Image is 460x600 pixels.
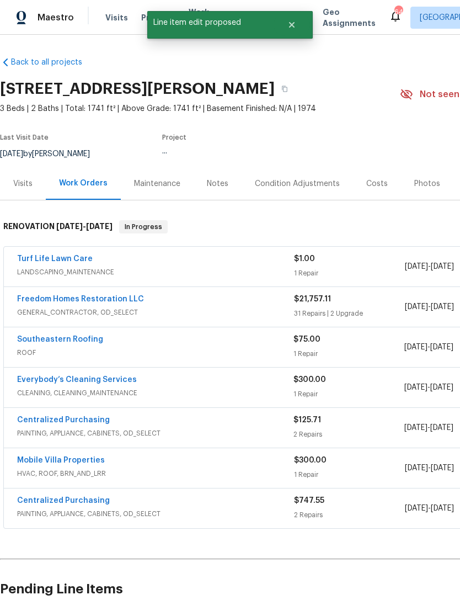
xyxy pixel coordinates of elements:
[293,429,404,440] div: 2 Repairs
[405,263,428,270] span: [DATE]
[431,505,454,512] span: [DATE]
[294,497,324,505] span: $747.55
[189,7,217,29] span: Work Orders
[405,463,454,474] span: -
[431,464,454,472] span: [DATE]
[405,301,454,312] span: -
[431,263,454,270] span: [DATE]
[405,261,454,272] span: -
[120,221,167,232] span: In Progress
[56,222,83,230] span: [DATE]
[294,469,405,480] div: 1 Repair
[13,178,33,189] div: Visits
[17,376,137,384] a: Everybody’s Cleaning Services
[366,178,388,189] div: Costs
[405,303,428,311] span: [DATE]
[17,456,105,464] a: Mobile Villa Properties
[294,255,315,263] span: $1.00
[3,220,113,233] h6: RENOVATION
[294,268,405,279] div: 1 Repair
[17,307,294,318] span: GENERAL_CONTRACTOR, OD_SELECT
[293,416,321,424] span: $125.71
[293,376,326,384] span: $300.00
[134,178,180,189] div: Maintenance
[274,14,310,36] button: Close
[162,147,374,155] div: ...
[17,428,293,439] span: PAINTING, APPLIANCE, CABINETS, OD_SELECT
[17,255,93,263] a: Turf Life Lawn Care
[404,343,427,351] span: [DATE]
[405,503,454,514] span: -
[17,468,294,479] span: HVAC, ROOF, BRN_AND_LRR
[294,308,405,319] div: 31 Repairs | 2 Upgrade
[394,7,402,18] div: 64
[404,424,427,432] span: [DATE]
[17,295,144,303] a: Freedom Homes Restoration LLC
[17,497,110,505] a: Centralized Purchasing
[17,267,294,278] span: LANDSCAPING_MAINTENANCE
[293,389,404,400] div: 1 Repair
[404,342,453,353] span: -
[17,416,110,424] a: Centralized Purchasing
[294,509,405,521] div: 2 Repairs
[430,424,453,432] span: [DATE]
[105,12,128,23] span: Visits
[404,384,427,391] span: [DATE]
[17,336,103,343] a: Southeastern Roofing
[275,79,295,99] button: Copy Address
[141,12,175,23] span: Projects
[293,336,320,343] span: $75.00
[294,456,327,464] span: $300.00
[17,347,293,358] span: ROOF
[17,387,293,399] span: CLEANING, CLEANING_MAINTENANCE
[405,505,428,512] span: [DATE]
[404,422,453,433] span: -
[147,11,274,34] span: Line item edit proposed
[293,348,404,359] div: 1 Repair
[414,178,440,189] div: Photos
[162,134,186,141] span: Project
[59,178,108,189] div: Work Orders
[430,343,453,351] span: [DATE]
[17,508,294,519] span: PAINTING, APPLIANCE, CABINETS, OD_SELECT
[207,178,228,189] div: Notes
[431,303,454,311] span: [DATE]
[56,222,113,230] span: -
[323,7,376,29] span: Geo Assignments
[294,295,331,303] span: $21,757.11
[255,178,340,189] div: Condition Adjustments
[38,12,74,23] span: Maestro
[405,464,428,472] span: [DATE]
[86,222,113,230] span: [DATE]
[430,384,453,391] span: [DATE]
[404,382,453,393] span: -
